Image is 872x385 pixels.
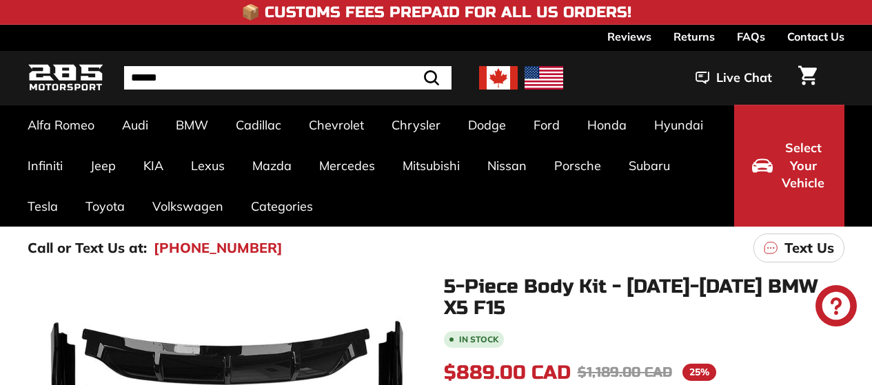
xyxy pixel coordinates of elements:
a: KIA [130,145,177,186]
a: Contact Us [787,25,844,48]
a: Returns [673,25,715,48]
a: Reviews [607,25,651,48]
a: Text Us [753,233,844,262]
span: $889.00 CAD [444,361,571,384]
span: Select Your Vehicle [780,139,827,192]
a: Jeep [77,145,130,186]
p: Text Us [784,238,834,258]
button: Select Your Vehicle [734,105,844,227]
a: Audi [108,105,162,145]
inbox-online-store-chat: Shopify online store chat [811,285,861,330]
a: Alfa Romeo [14,105,108,145]
a: FAQs [737,25,765,48]
span: $1,189.00 CAD [578,364,672,381]
a: Subaru [615,145,684,186]
a: Mercedes [305,145,389,186]
a: Chevrolet [295,105,378,145]
a: Volkswagen [139,186,237,227]
a: Dodge [454,105,520,145]
a: Infiniti [14,145,77,186]
a: Nissan [474,145,540,186]
a: Ford [520,105,574,145]
a: Cadillac [222,105,295,145]
a: Categories [237,186,327,227]
a: Mazda [239,145,305,186]
a: Cart [790,54,825,101]
a: Tesla [14,186,72,227]
a: BMW [162,105,222,145]
span: Live Chat [716,69,772,87]
p: Call or Text Us at: [28,238,147,258]
input: Search [124,66,452,90]
a: Toyota [72,186,139,227]
h4: 📦 Customs Fees Prepaid for All US Orders! [241,4,631,21]
a: Lexus [177,145,239,186]
a: Mitsubishi [389,145,474,186]
span: 25% [682,364,716,381]
b: In stock [459,335,498,344]
a: Hyundai [640,105,717,145]
a: Chrysler [378,105,454,145]
h1: 5-Piece Body Kit - [DATE]-[DATE] BMW X5 F15 [444,276,845,319]
button: Live Chat [678,61,790,95]
img: Logo_285_Motorsport_areodynamics_components [28,62,103,94]
a: Porsche [540,145,615,186]
a: Honda [574,105,640,145]
a: [PHONE_NUMBER] [154,238,283,258]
